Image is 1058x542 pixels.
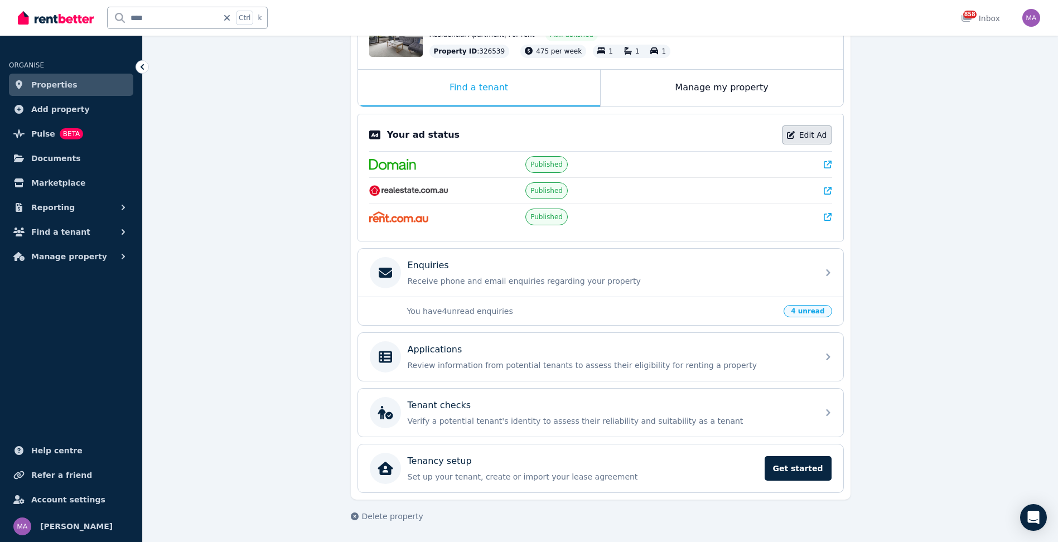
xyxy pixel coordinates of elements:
[9,98,133,120] a: Add property
[9,488,133,511] a: Account settings
[784,305,832,317] span: 4 unread
[358,444,843,492] a: Tenancy setupSet up your tenant, create or import your lease agreementGet started
[13,517,31,535] img: Marc Angelone
[408,471,758,482] p: Set up your tenant, create or import your lease agreement
[661,47,666,55] span: 1
[429,45,510,58] div: : 326539
[31,152,81,165] span: Documents
[782,125,832,144] a: Edit Ad
[362,511,423,522] span: Delete property
[9,74,133,96] a: Properties
[369,211,429,222] img: Rent.com.au
[40,520,113,533] span: [PERSON_NAME]
[31,103,90,116] span: Add property
[408,415,811,427] p: Verify a potential tenant's identity to assess their reliability and suitability as a tenant
[31,127,55,141] span: Pulse
[31,78,78,91] span: Properties
[9,123,133,145] a: PulseBETA
[530,160,563,169] span: Published
[765,456,832,481] span: Get started
[258,13,262,22] span: k
[408,360,811,371] p: Review information from potential tenants to assess their eligibility for renting a property
[1022,9,1040,27] img: Marc Angelone
[31,444,83,457] span: Help centre
[31,225,90,239] span: Find a tenant
[31,468,92,482] span: Refer a friend
[408,399,471,412] p: Tenant checks
[601,70,843,107] div: Manage my property
[358,249,843,297] a: EnquiriesReceive phone and email enquiries regarding your property
[9,245,133,268] button: Manage property
[31,176,85,190] span: Marketplace
[536,47,582,55] span: 475 per week
[9,464,133,486] a: Refer a friend
[31,250,107,263] span: Manage property
[358,389,843,437] a: Tenant checksVerify a potential tenant's identity to assess their reliability and suitability as ...
[408,275,811,287] p: Receive phone and email enquiries regarding your property
[60,128,83,139] span: BETA
[408,343,462,356] p: Applications
[358,70,600,107] div: Find a tenant
[387,128,460,142] p: Your ad status
[9,221,133,243] button: Find a tenant
[635,47,640,55] span: 1
[434,47,477,56] span: Property ID
[9,147,133,170] a: Documents
[407,306,777,317] p: You have 4 unread enquiries
[9,61,44,69] span: ORGANISE
[961,13,1000,24] div: Inbox
[369,185,449,196] img: RealEstate.com.au
[608,47,613,55] span: 1
[31,493,105,506] span: Account settings
[18,9,94,26] img: RentBetter
[351,511,423,522] button: Delete property
[963,11,977,18] span: 858
[408,454,472,468] p: Tenancy setup
[9,196,133,219] button: Reporting
[530,186,563,195] span: Published
[530,212,563,221] span: Published
[9,172,133,194] a: Marketplace
[369,159,416,170] img: Domain.com.au
[9,439,133,462] a: Help centre
[1020,504,1047,531] div: Open Intercom Messenger
[31,201,75,214] span: Reporting
[358,333,843,381] a: ApplicationsReview information from potential tenants to assess their eligibility for renting a p...
[408,259,449,272] p: Enquiries
[236,11,253,25] span: Ctrl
